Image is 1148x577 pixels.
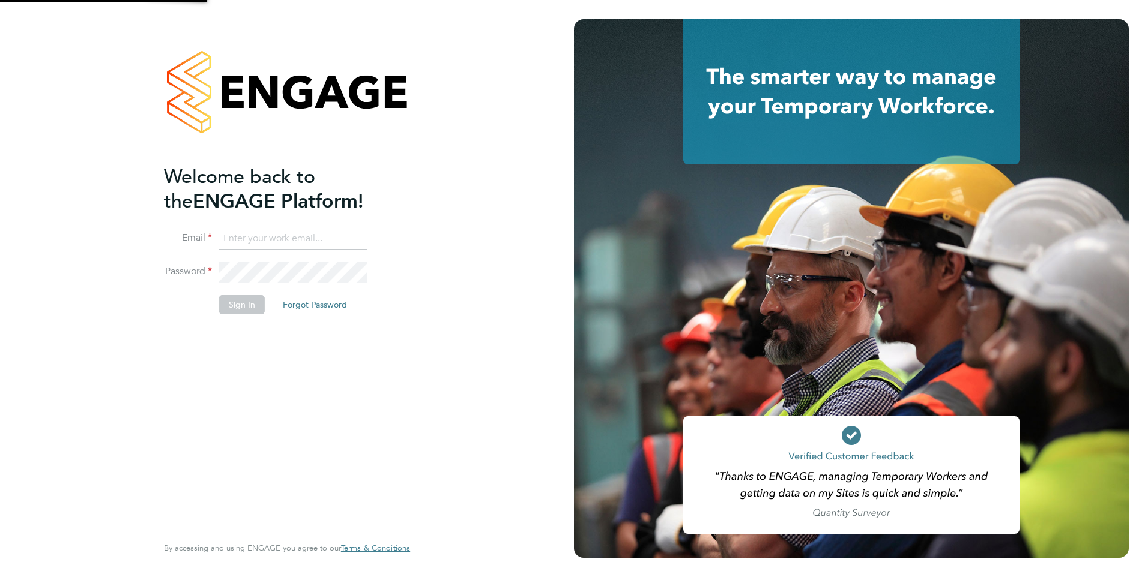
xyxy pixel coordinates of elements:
label: Password [164,265,212,278]
label: Email [164,232,212,244]
a: Terms & Conditions [341,543,410,553]
h2: ENGAGE Platform! [164,164,398,214]
span: By accessing and using ENGAGE you agree to our [164,543,410,553]
span: Terms & Conditions [341,543,410,553]
button: Sign In [219,295,265,314]
button: Forgot Password [273,295,357,314]
input: Enter your work email... [219,228,367,250]
span: Welcome back to the [164,165,315,213]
